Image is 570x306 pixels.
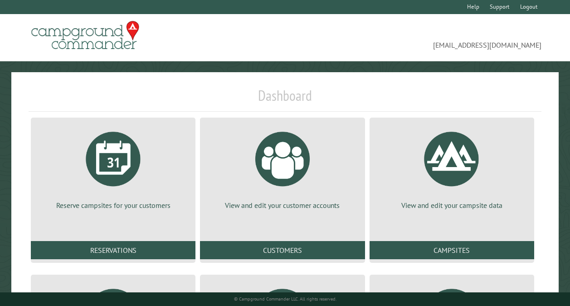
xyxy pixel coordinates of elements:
[380,125,523,210] a: View and edit your campsite data
[285,25,542,50] span: [EMAIL_ADDRESS][DOMAIN_NAME]
[29,87,541,112] h1: Dashboard
[200,241,365,259] a: Customers
[29,18,142,53] img: Campground Commander
[380,200,523,210] p: View and edit your campsite data
[234,296,336,302] small: © Campground Commander LLC. All rights reserved.
[42,200,185,210] p: Reserve campsites for your customers
[211,200,354,210] p: View and edit your customer accounts
[370,241,534,259] a: Campsites
[42,125,185,210] a: Reserve campsites for your customers
[31,241,195,259] a: Reservations
[211,125,354,210] a: View and edit your customer accounts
